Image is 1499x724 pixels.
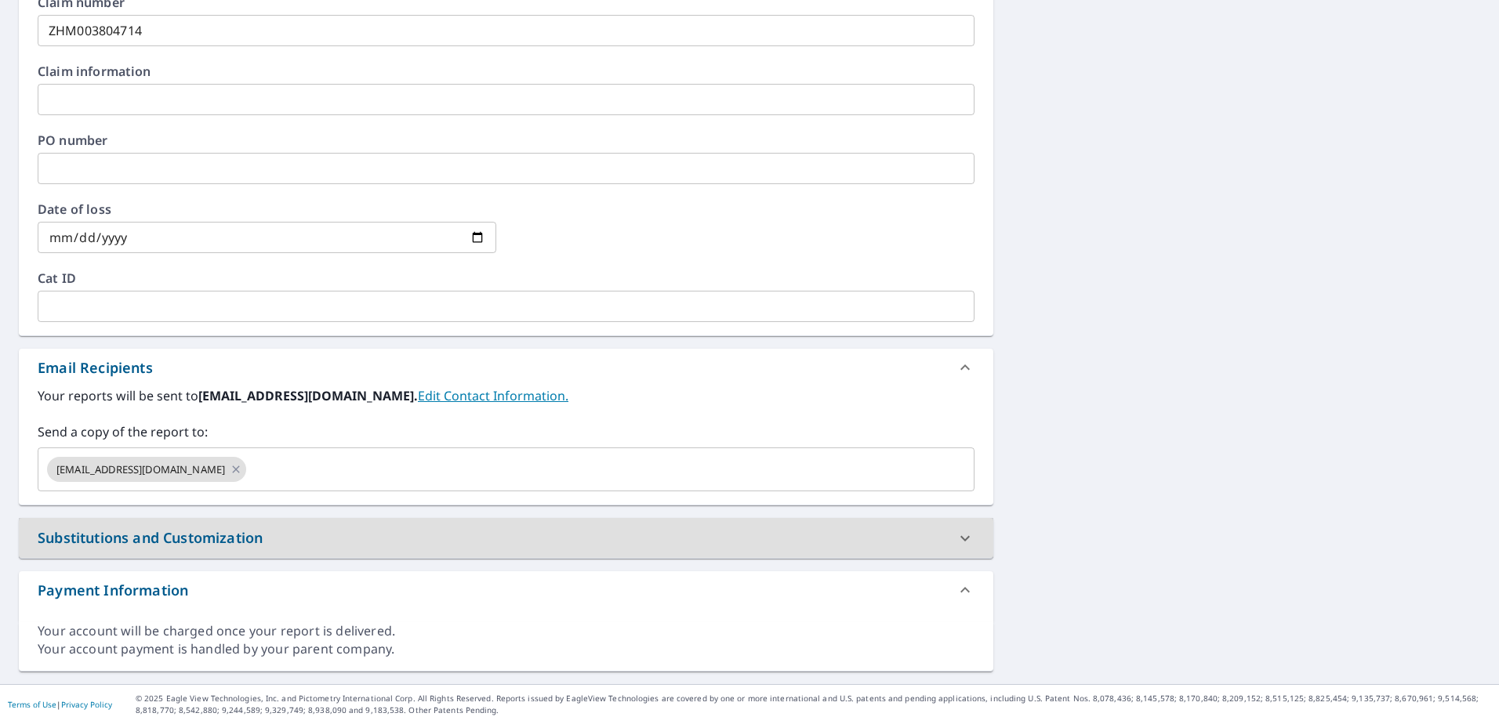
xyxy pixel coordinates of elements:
[19,518,993,558] div: Substitutions and Customization
[38,580,188,601] div: Payment Information
[38,357,153,378] div: Email Recipients
[19,349,993,386] div: Email Recipients
[38,134,975,147] label: PO number
[418,387,568,404] a: EditContactInfo
[38,272,975,284] label: Cat ID
[38,386,975,405] label: Your reports will be sent to
[38,422,975,441] label: Send a copy of the report to:
[19,571,993,609] div: Payment Information
[8,699,56,710] a: Terms of Use
[38,527,263,548] div: Substitutions and Customization
[38,65,975,78] label: Claim information
[38,203,496,215] label: Date of loss
[47,457,246,482] div: [EMAIL_ADDRESS][DOMAIN_NAME]
[61,699,112,710] a: Privacy Policy
[38,640,975,658] div: Your account payment is handled by your parent company.
[38,622,975,640] div: Your account will be charged once your report is delivered.
[47,462,234,477] span: [EMAIL_ADDRESS][DOMAIN_NAME]
[8,700,112,709] p: |
[198,387,418,404] b: [EMAIL_ADDRESS][DOMAIN_NAME].
[136,693,1491,716] p: © 2025 Eagle View Technologies, Inc. and Pictometry International Corp. All Rights Reserved. Repo...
